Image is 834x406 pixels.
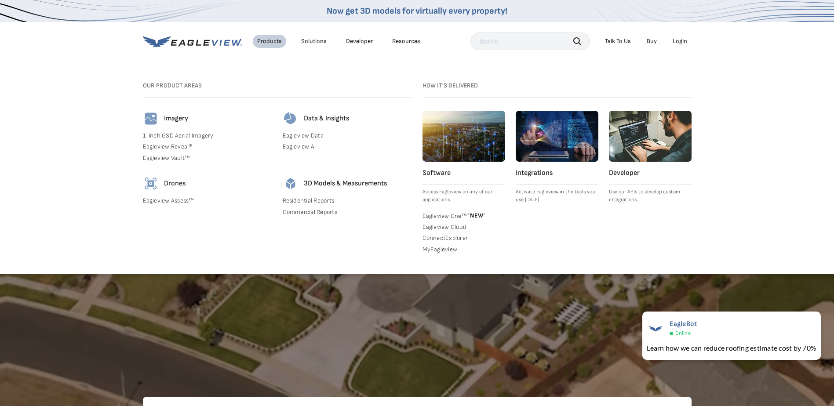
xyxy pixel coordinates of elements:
div: Talk To Us [605,37,631,45]
a: Eagleview Reveal® [143,143,272,151]
div: Solutions [301,37,327,45]
a: Eagleview Assess™ [143,197,272,205]
img: software.webp [422,111,505,162]
span: NEW [466,212,485,219]
div: Learn how we can reduce roofing estimate cost by 70% [647,343,816,353]
img: drones-icon.svg [143,176,159,192]
h4: 3D Models & Measurements [304,179,387,188]
h4: Data & Insights [304,114,349,123]
a: Now get 3D models for virtually every property! [327,6,507,16]
a: Eagleview Data [283,132,412,140]
div: Products [257,37,282,45]
a: Developer [346,37,373,45]
a: Commercial Reports [283,208,412,216]
span: EagleBot [670,320,697,328]
h4: Drones [164,179,186,188]
a: MyEagleview [422,246,505,254]
a: Integrations Activate Eagleview in the tools you use [DATE]. [516,111,598,204]
img: data-icon.svg [283,111,299,127]
h4: Developer [609,169,692,178]
p: Use our APIs to develop custom integrations. [609,188,692,204]
a: Eagleview Vault™ [143,154,272,162]
div: Resources [392,37,420,45]
p: Access Eagleview on any of our applications. [422,188,505,204]
h4: Imagery [164,114,188,123]
a: Eagleview AI [283,143,412,151]
a: Buy [647,37,657,45]
a: ConnectExplorer [422,234,505,242]
a: Developer Use our APIs to develop custom integrations. [609,111,692,204]
h4: Software [422,169,505,178]
p: Activate Eagleview in the tools you use [DATE]. [516,188,598,204]
h3: Our Product Areas [143,82,412,90]
img: developer.webp [609,111,692,162]
h4: Integrations [516,169,598,178]
img: imagery-icon.svg [143,111,159,127]
h3: How it's Delivered [422,82,692,90]
span: Online [675,330,691,337]
img: 3d-models-icon.svg [283,176,299,192]
input: Search [470,33,590,50]
img: EagleBot [647,320,664,337]
div: Login [673,37,687,45]
img: integrations.webp [516,111,598,162]
a: Residential Reports [283,197,412,205]
a: Eagleview One™ *NEW* [422,211,505,220]
a: 1-Inch GSD Aerial Imagery [143,132,272,140]
a: Eagleview Cloud [422,223,505,231]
